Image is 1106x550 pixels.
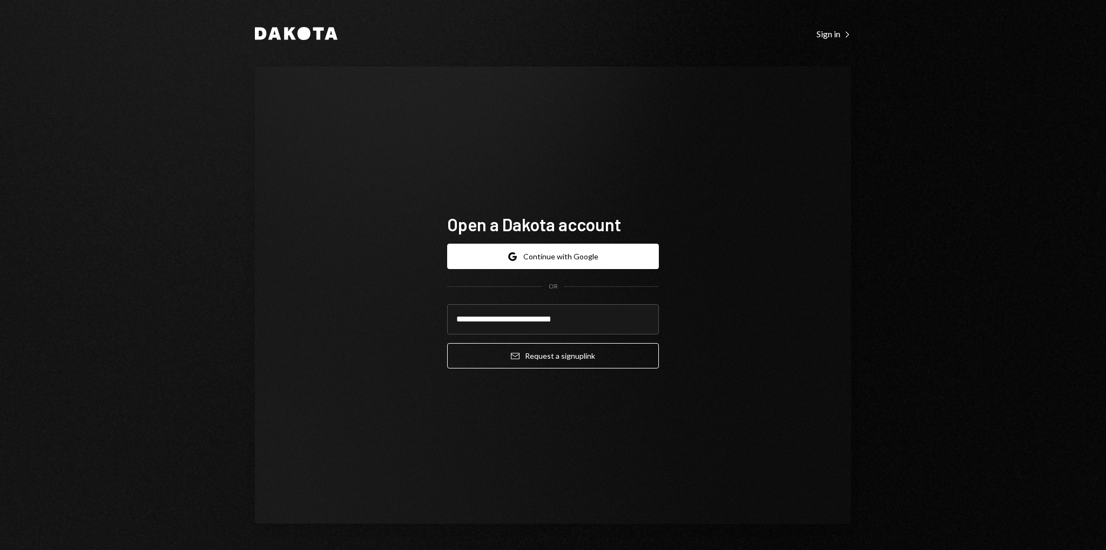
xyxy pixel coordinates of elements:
h1: Open a Dakota account [447,213,659,235]
button: Request a signuplink [447,343,659,368]
button: Continue with Google [447,244,659,269]
a: Sign in [817,28,851,39]
div: OR [549,282,558,291]
div: Sign in [817,29,851,39]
